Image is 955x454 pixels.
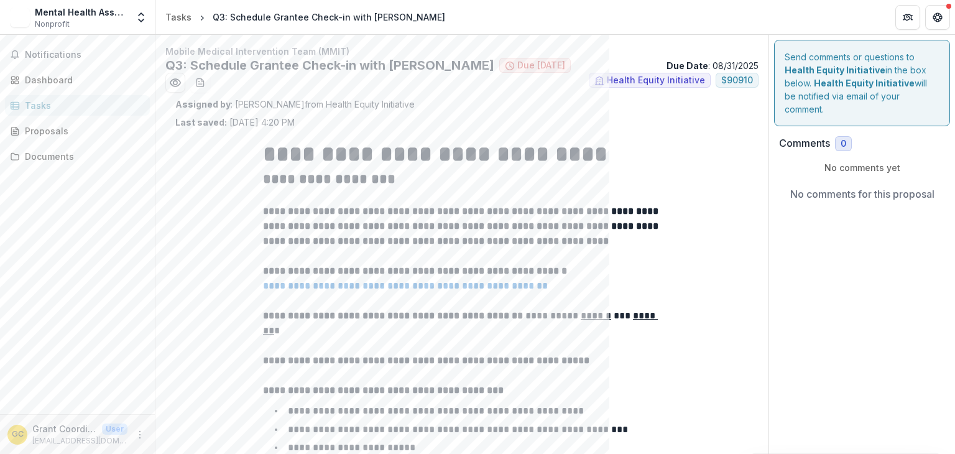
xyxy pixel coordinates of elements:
p: Grant Coordinator [32,422,97,435]
a: Dashboard [5,70,150,90]
div: Tasks [25,99,140,112]
span: 0 [841,139,846,149]
button: download-word-button [190,73,210,93]
p: No comments for this proposal [790,187,934,202]
button: Partners [895,5,920,30]
p: User [102,424,127,435]
p: No comments yet [779,161,945,174]
button: Preview 94b1a8de-7667-4e91-b8dc-2fe14380d445.pdf [165,73,185,93]
div: Q3: Schedule Grantee Check-in with [PERSON_NAME] [213,11,445,24]
a: Tasks [5,95,150,116]
div: Send comments or questions to in the box below. will be notified via email of your comment. [774,40,950,126]
p: : 08/31/2025 [667,59,759,72]
div: Proposals [25,124,140,137]
p: : [PERSON_NAME] from Health Equity Initiative [175,98,749,111]
div: Dashboard [25,73,140,86]
p: [EMAIL_ADDRESS][DOMAIN_NAME] [32,435,127,447]
button: More [132,427,147,442]
button: Notifications [5,45,150,65]
p: [DATE] 4:20 PM [175,116,295,129]
h2: Comments [779,137,830,149]
span: Due [DATE] [517,60,565,71]
img: Mental Health Association in Tulsa dba Mental Health Association Oklahoma [10,7,30,27]
a: Proposals [5,121,150,141]
strong: Last saved: [175,117,227,127]
button: Get Help [925,5,950,30]
span: Notifications [25,50,145,60]
div: Documents [25,150,140,163]
a: Documents [5,146,150,167]
a: Tasks [160,8,196,26]
button: Open entity switcher [132,5,150,30]
div: Mental Health Association in Tulsa dba Mental Health Association [US_STATE] [35,6,127,19]
strong: Due Date [667,60,708,71]
strong: Assigned by [175,99,231,109]
strong: Health Equity Initiative [785,65,885,75]
h2: Q3: Schedule Grantee Check-in with [PERSON_NAME] [165,58,494,73]
span: Health Equity Initiative [607,75,705,86]
strong: Health Equity Initiative [814,78,915,88]
div: Tasks [165,11,191,24]
nav: breadcrumb [160,8,450,26]
span: Nonprofit [35,19,70,30]
p: Mobile Medical Intervention Team (MMIT) [165,45,759,58]
div: Grant Coordinator [12,430,24,438]
span: $ 90910 [721,75,753,86]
